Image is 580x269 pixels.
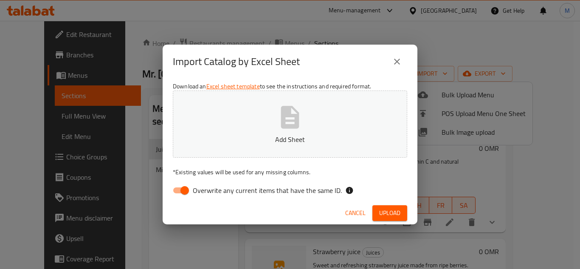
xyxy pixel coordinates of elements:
[206,81,260,92] a: Excel sheet template
[345,186,354,195] svg: If the overwrite option isn't selected, then the items that match an existing ID will be ignored ...
[342,205,369,221] button: Cancel
[163,79,417,202] div: Download an to see the instructions and required format.
[186,134,394,144] p: Add Sheet
[345,208,366,218] span: Cancel
[173,168,407,176] p: Existing values will be used for any missing columns.
[379,208,400,218] span: Upload
[193,185,342,195] span: Overwrite any current items that have the same ID.
[173,91,407,158] button: Add Sheet
[372,205,407,221] button: Upload
[387,51,407,72] button: close
[173,55,300,68] h2: Import Catalog by Excel Sheet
